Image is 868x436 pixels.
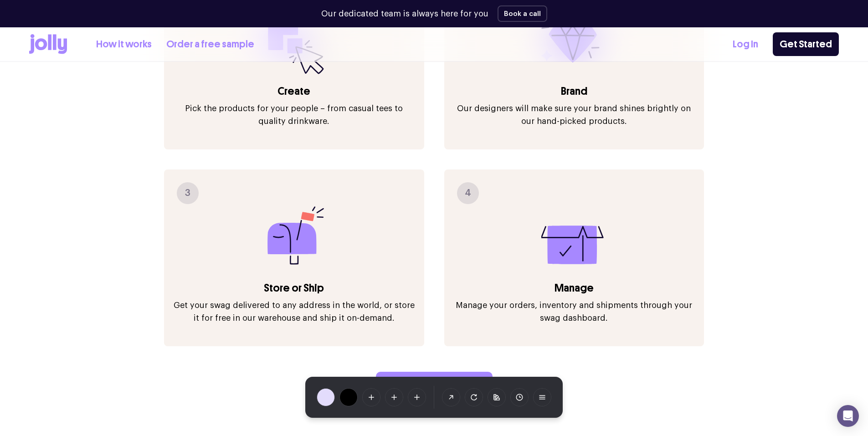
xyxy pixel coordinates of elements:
[185,186,190,200] span: 3
[453,102,695,128] p: Our designers will make sure your brand shines brightly on our hand-picked products.
[773,32,839,56] a: Get Started
[453,281,695,295] h3: Manage
[173,281,415,295] h3: Store or Ship
[173,102,415,128] p: Pick the products for your people – from casual tees to quality drinkware.
[376,372,493,405] a: How it works
[173,299,415,324] p: Get your swag delivered to any address in the world, or store it for free in our warehouse and sh...
[166,37,254,52] a: Order a free sample
[96,37,152,52] a: How it works
[837,405,859,427] div: Open Intercom Messenger
[173,84,415,98] h3: Create
[465,186,471,200] span: 4
[498,5,547,22] button: Book a call
[453,84,695,98] h3: Brand
[733,37,758,52] a: Log In
[453,299,695,324] p: Manage your orders, inventory and shipments through your swag dashboard.
[321,8,488,20] p: Our dedicated team is always here for you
